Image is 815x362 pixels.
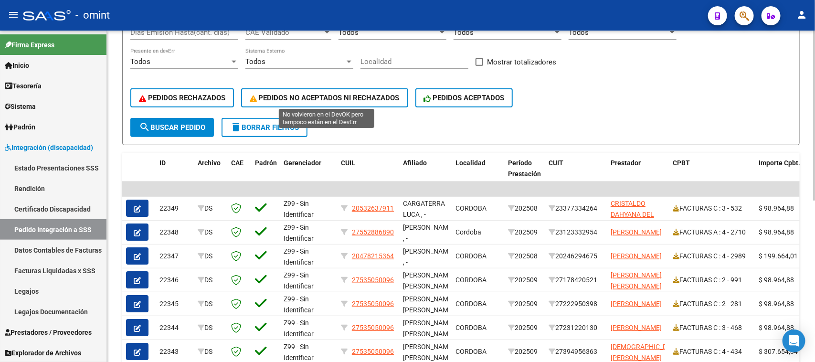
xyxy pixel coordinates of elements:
[399,153,452,195] datatable-header-cell: Afiliado
[673,346,751,357] div: FACTURAS C : 4 - 434
[508,298,541,309] div: 202509
[284,159,321,167] span: Gerenciador
[611,200,654,229] span: CRISTALDO DAHYANA DEL MILAGRO
[673,159,690,167] span: CPBT
[159,203,190,214] div: 22349
[673,203,751,214] div: FACTURAS C : 3 - 532
[424,94,505,102] span: PEDIDOS ACEPTADOS
[284,319,314,338] span: Z99 - Sin Identificar
[759,300,794,308] span: $ 98.964,88
[611,228,662,236] span: [PERSON_NAME]
[198,203,223,214] div: DS
[545,153,607,195] datatable-header-cell: CUIT
[284,200,314,218] span: Z99 - Sin Identificar
[549,298,603,309] div: 27222950398
[454,28,474,37] span: Todos
[156,153,194,195] datatable-header-cell: ID
[222,118,307,137] button: Borrar Filtros
[403,200,445,218] span: CARGATERRA LUCA , -
[796,9,807,21] mat-icon: person
[198,227,223,238] div: DS
[130,88,234,107] button: PEDIDOS RECHAZADOS
[159,346,190,357] div: 22343
[549,322,603,333] div: 27231220130
[198,159,221,167] span: Archivo
[284,247,314,266] span: Z99 - Sin Identificar
[159,159,166,167] span: ID
[549,251,603,262] div: 20246294675
[198,275,223,286] div: DS
[5,142,93,153] span: Integración (discapacidad)
[455,159,486,167] span: Localidad
[455,348,487,355] span: CORDOBA
[284,271,314,290] span: Z99 - Sin Identificar
[403,295,454,325] span: [PERSON_NAME] [PERSON_NAME] , -
[231,159,243,167] span: CAE
[194,153,227,195] datatable-header-cell: Archivo
[759,228,794,236] span: $ 98.964,88
[75,5,110,26] span: - omint
[569,28,589,37] span: Todos
[455,324,487,331] span: CORDOBA
[5,60,29,71] span: Inicio
[250,94,400,102] span: PEDIDOS NO ACEPTADOS NI RECHAZADOS
[5,122,35,132] span: Padrón
[549,227,603,238] div: 23123332954
[159,298,190,309] div: 22345
[452,153,504,195] datatable-header-cell: Localidad
[198,251,223,262] div: DS
[487,56,556,68] span: Mostrar totalizadores
[759,252,798,260] span: $ 199.664,01
[245,57,265,66] span: Todos
[673,275,751,286] div: FACTURAS C : 2 - 991
[230,123,299,132] span: Borrar Filtros
[139,121,150,133] mat-icon: search
[284,343,314,362] span: Z99 - Sin Identificar
[352,228,394,236] span: 27552886890
[5,40,54,50] span: Firma Express
[673,298,751,309] div: FACTURAS C : 2 - 281
[415,88,513,107] button: PEDIDOS ACEPTADOS
[549,159,563,167] span: CUIT
[455,204,487,212] span: CORDOBA
[611,343,680,362] span: [DEMOGRAPHIC_DATA] [PERSON_NAME]
[352,252,394,260] span: 20478215364
[159,227,190,238] div: 22348
[508,227,541,238] div: 202509
[508,203,541,214] div: 202508
[251,153,280,195] datatable-header-cell: Padrón
[403,319,454,349] span: [PERSON_NAME] [PERSON_NAME] , -
[255,159,277,167] span: Padrón
[241,88,408,107] button: PEDIDOS NO ACEPTADOS NI RECHAZADOS
[455,276,487,284] span: CORDOBA
[245,28,323,37] span: CAE Validado
[230,121,242,133] mat-icon: delete
[227,153,251,195] datatable-header-cell: CAE
[673,251,751,262] div: FACTURAS C : 4 - 2989
[139,123,205,132] span: Buscar Pedido
[403,224,454,242] span: [PERSON_NAME] , -
[783,330,805,352] div: Open Intercom Messenger
[508,346,541,357] div: 202509
[504,153,545,195] datatable-header-cell: Período Prestación
[352,300,394,308] span: 27535050096
[759,204,794,212] span: $ 98.964,88
[611,300,662,308] span: [PERSON_NAME]
[198,298,223,309] div: DS
[673,322,751,333] div: FACTURAS C : 3 - 468
[607,153,669,195] datatable-header-cell: Prestador
[759,159,800,167] span: Importe Cpbt.
[5,348,81,358] span: Explorador de Archivos
[403,159,427,167] span: Afiliado
[508,251,541,262] div: 202508
[759,276,794,284] span: $ 98.964,88
[673,227,751,238] div: FACTURAS A : 4 - 2710
[755,153,807,195] datatable-header-cell: Importe Cpbt.
[352,348,394,355] span: 27535050096
[759,348,798,355] span: $ 307.654,34
[549,203,603,214] div: 23377334264
[139,94,225,102] span: PEDIDOS RECHAZADOS
[611,271,662,290] span: [PERSON_NAME] [PERSON_NAME]
[159,322,190,333] div: 22344
[284,224,314,242] span: Z99 - Sin Identificar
